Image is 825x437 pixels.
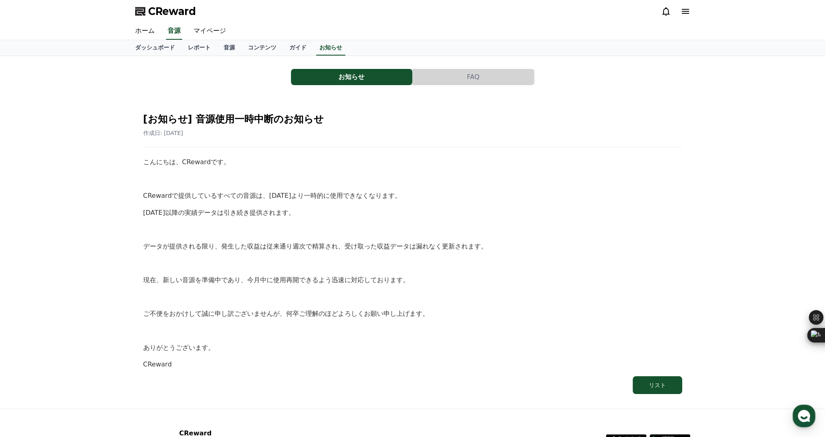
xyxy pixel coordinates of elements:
a: CReward [135,5,196,18]
a: ホーム [129,23,161,40]
p: こんにちは、CRewardです。 [143,157,682,167]
a: 音源 [166,23,182,40]
a: Messages [54,257,105,277]
a: レポート [181,40,217,56]
span: CReward [148,5,196,18]
span: Home [21,269,35,276]
p: CRewardで提供しているすべての音源は、[DATE]より一時的に使用できなくなります。 [143,191,682,201]
button: FAQ [413,69,534,85]
p: ご不便をおかけして誠に申し訳ございませんが、何卒ご理解のほどよろしくお願い申し上げます。 [143,308,682,319]
a: Home [2,257,54,277]
a: 音源 [217,40,241,56]
a: コンテンツ [241,40,283,56]
a: リスト [143,376,682,394]
a: ガイド [283,40,313,56]
p: データが提供される限り、発生した収益は従来通り週次で精算され、受け取った収益データは漏れなく更新されます。 [143,241,682,252]
span: Messages [67,270,91,276]
a: お知らせ [291,69,413,85]
button: お知らせ [291,69,412,85]
a: ダッシュボード [129,40,181,56]
a: マイページ [187,23,233,40]
div: リスト [649,381,666,389]
a: Settings [105,257,156,277]
p: 現在、新しい音源を準備中であり、今月中に使用再開できるよう迅速に対応しております。 [143,275,682,285]
p: [DATE]以降の実績データは引き続き提供されます。 [143,208,682,218]
h2: [お知らせ] 音源使用一時中断のお知らせ [143,113,682,126]
a: お知らせ [316,40,345,56]
p: ありがとうございます。 [143,343,682,353]
p: CReward [143,359,682,370]
button: リスト [633,376,682,394]
span: 作成日: [DATE] [143,130,183,136]
span: Settings [120,269,140,276]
